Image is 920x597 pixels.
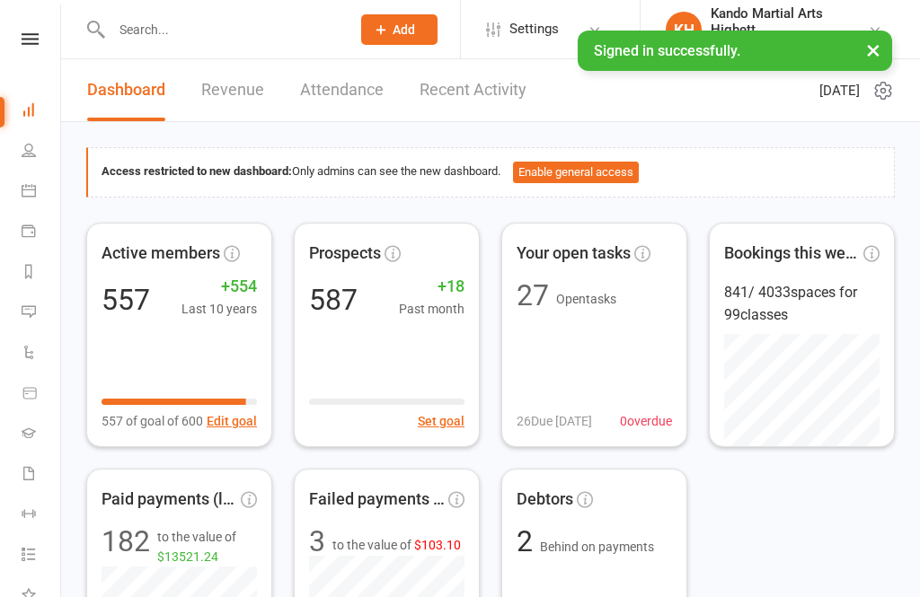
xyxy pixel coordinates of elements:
[102,164,292,178] strong: Access restricted to new dashboard:
[399,299,464,319] span: Past month
[102,411,203,431] span: 557 of goal of 600
[517,241,631,267] span: Your open tasks
[620,411,672,431] span: 0 overdue
[181,274,257,300] span: +554
[22,172,62,213] a: Calendar
[517,524,540,558] span: 2
[102,162,880,183] div: Only admins can see the new dashboard.
[106,17,338,42] input: Search...
[102,241,220,267] span: Active members
[22,213,62,253] a: Payments
[418,411,464,431] button: Set goal
[517,281,549,310] div: 27
[332,535,461,555] span: to the value of
[857,31,889,69] button: ×
[157,549,218,564] span: $13521.24
[393,22,415,37] span: Add
[361,14,438,45] button: Add
[102,487,237,513] span: Paid payments (last 7d)
[513,162,639,183] button: Enable general access
[201,59,264,121] a: Revenue
[724,241,860,267] span: Bookings this week
[300,59,384,121] a: Attendance
[666,12,702,48] div: KH
[509,9,559,49] span: Settings
[22,132,62,172] a: People
[414,538,461,552] span: $103.10
[22,253,62,294] a: Reports
[399,274,464,300] span: +18
[157,527,257,567] span: to the value of
[102,527,150,567] div: 182
[181,299,257,319] span: Last 10 years
[517,487,573,513] span: Debtors
[594,42,740,59] span: Signed in successfully.
[540,540,654,554] span: Behind on payments
[87,59,165,121] a: Dashboard
[309,285,358,314] div: 587
[309,487,445,513] span: Failed payments (last 30d)
[556,292,616,306] span: Open tasks
[517,411,592,431] span: 26 Due [DATE]
[22,374,62,415] a: Product Sales
[420,59,526,121] a: Recent Activity
[207,411,257,431] button: Edit goal
[819,80,860,101] span: [DATE]
[724,281,880,327] div: 841 / 4033 spaces for 99 classes
[309,527,325,556] div: 3
[711,5,868,38] div: Kando Martial Arts Highett
[22,92,62,132] a: Dashboard
[102,285,150,314] div: 557
[309,241,381,267] span: Prospects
